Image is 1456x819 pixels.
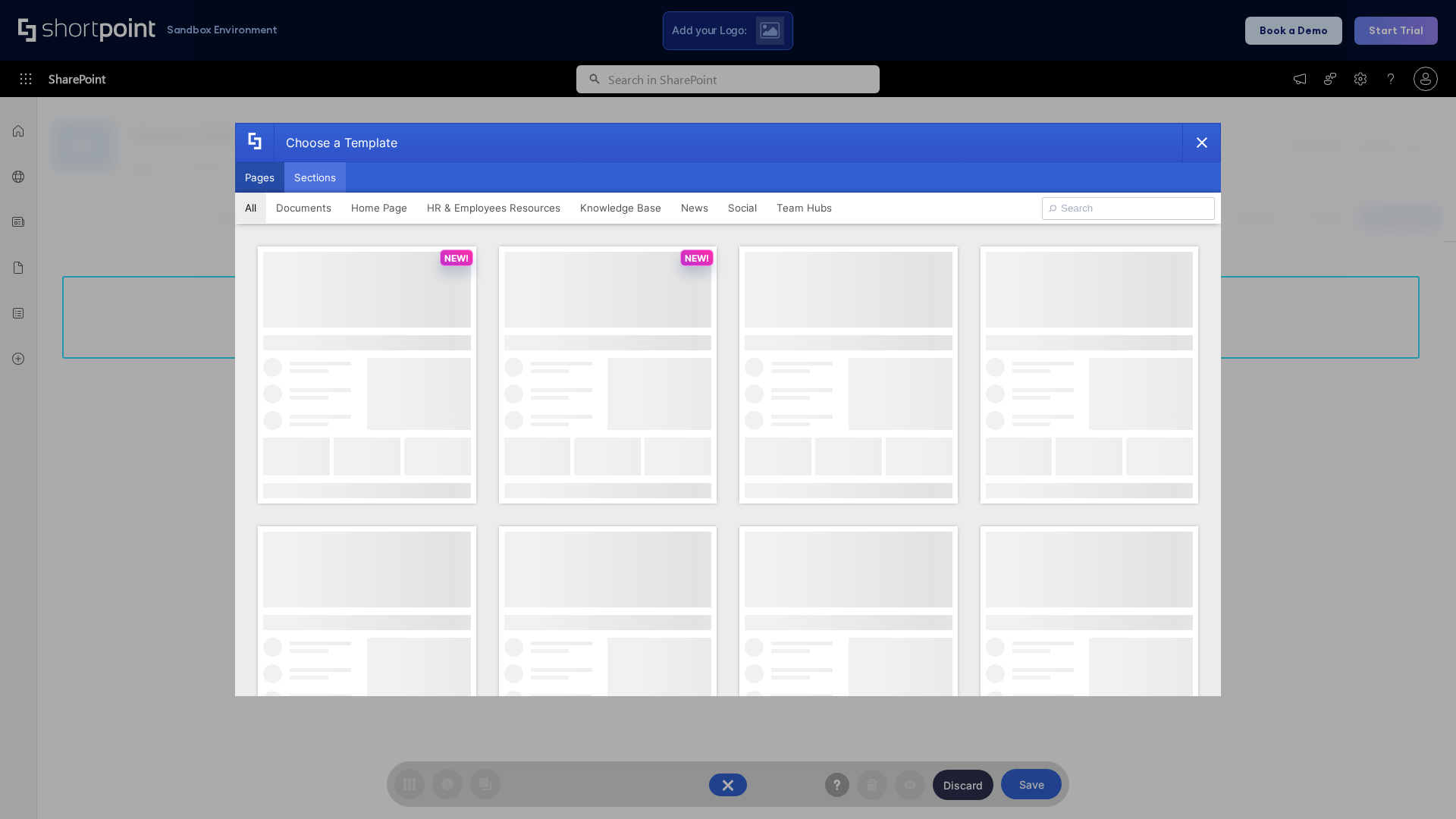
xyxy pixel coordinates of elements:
button: Pages [235,162,284,193]
button: Documents [266,193,341,223]
button: Team Hubs [767,193,842,223]
div: Choose a Template [274,124,397,162]
button: All [235,193,266,223]
input: Search [1042,197,1215,220]
button: Social [718,193,767,223]
button: HR & Employees Resources [417,193,570,223]
button: Knowledge Base [570,193,671,223]
button: Sections [284,162,346,193]
div: template selector [235,123,1221,696]
button: News [671,193,718,223]
p: NEW! [444,253,469,264]
button: Home Page [341,193,417,223]
iframe: Chat Widget [1380,746,1456,819]
p: NEW! [685,253,709,264]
